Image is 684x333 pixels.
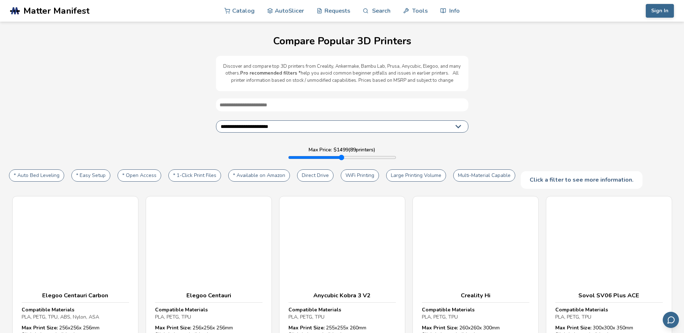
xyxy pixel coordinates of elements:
[155,306,208,313] strong: Compatible Materials
[9,169,64,182] button: * Auto Bed Leveling
[555,292,663,299] h3: Sovol SV06 Plus ACE
[555,314,591,320] span: PLA, PETG, TPU
[168,169,221,182] button: * 1-Click Print Files
[288,306,341,313] strong: Compatible Materials
[23,6,89,16] span: Matter Manifest
[453,169,515,182] button: Multi-Material Capable
[223,63,461,84] p: Discover and compare top 3D printers from Creality, Ankermake, Bambu Lab, Prusa, Anycubic, Elegoo...
[386,169,446,182] button: Large Printing Volume
[71,169,110,182] button: * Easy Setup
[521,171,643,188] div: Click a filter to see more information.
[422,314,458,320] span: PLA, PETG, TPU
[309,147,375,153] label: Max Price: $ 1499 ( 89 printers)
[422,306,475,313] strong: Compatible Materials
[22,292,129,299] h3: Elegoo Centauri Carbon
[118,169,161,182] button: * Open Access
[7,36,677,47] h1: Compare Popular 3D Printers
[22,324,58,331] strong: Max Print Size:
[663,312,679,328] button: Send feedback via email
[155,314,191,320] span: PLA, PETG, TPU
[422,292,529,299] h3: Creality Hi
[297,169,334,182] button: Direct Drive
[155,324,191,331] strong: Max Print Size:
[422,324,458,331] strong: Max Print Size:
[240,70,301,76] b: Pro recommended filters *
[22,306,74,313] strong: Compatible Materials
[228,169,290,182] button: * Available on Amazon
[288,292,396,299] h3: Anycubic Kobra 3 V2
[22,314,99,320] span: PLA, PETG, TPU, ABS, Nylon, ASA
[155,292,262,299] h3: Elegoo Centauri
[646,4,674,18] button: Sign In
[555,306,608,313] strong: Compatible Materials
[555,324,591,331] strong: Max Print Size:
[288,314,325,320] span: PLA, PETG, TPU
[341,169,379,182] button: WiFi Printing
[288,324,325,331] strong: Max Print Size:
